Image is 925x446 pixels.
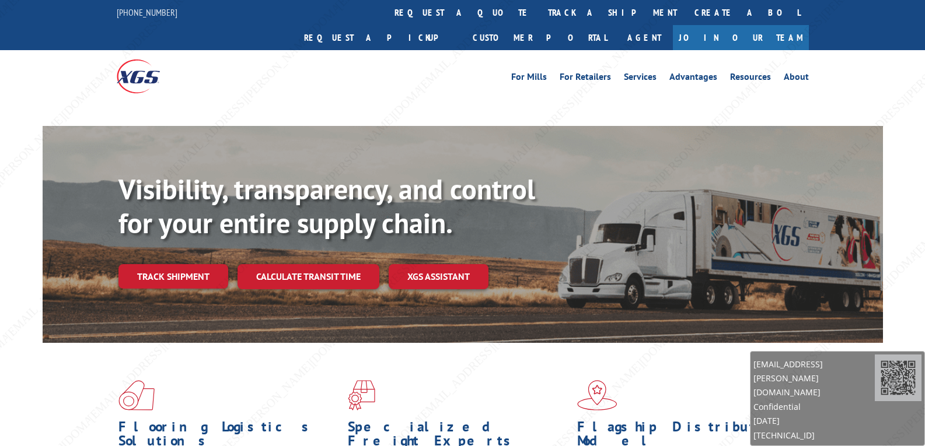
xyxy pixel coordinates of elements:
span: Confidential [753,400,875,414]
a: Request a pickup [295,25,464,50]
a: Calculate transit time [238,264,379,289]
a: For Retailers [560,72,611,85]
a: Advantages [669,72,717,85]
a: For Mills [511,72,547,85]
span: [TECHNICAL_ID] [753,429,875,443]
span: [DATE] [753,414,875,428]
a: Customer Portal [464,25,616,50]
span: [EMAIL_ADDRESS][PERSON_NAME][DOMAIN_NAME] [753,357,875,399]
a: About [784,72,809,85]
a: [PHONE_NUMBER] [117,6,177,18]
a: Services [624,72,657,85]
a: Agent [616,25,673,50]
img: xgs-icon-focused-on-flooring-red [348,380,375,410]
a: Track shipment [118,264,228,289]
img: xgs-icon-total-supply-chain-intelligence-red [118,380,155,410]
a: Join Our Team [673,25,809,50]
img: xgs-icon-flagship-distribution-model-red [577,380,617,410]
b: Visibility, transparency, and control for your entire supply chain. [118,171,535,241]
a: XGS ASSISTANT [389,264,488,289]
a: Resources [730,72,771,85]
